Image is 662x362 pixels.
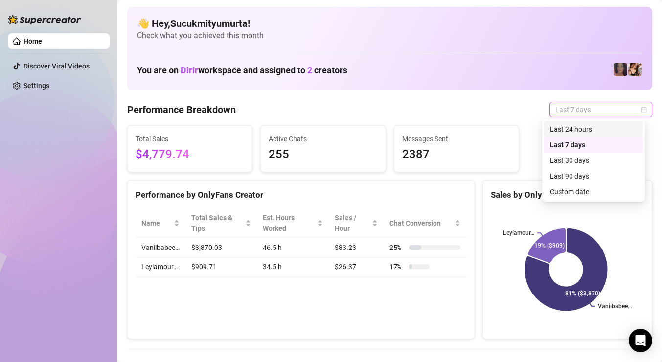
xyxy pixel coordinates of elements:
div: Last 30 days [544,153,643,168]
div: Last 24 hours [550,124,637,135]
span: 17 % [389,261,405,272]
span: calendar [641,107,647,113]
span: Dirir [181,65,198,75]
span: 2387 [402,145,511,164]
span: 2 [307,65,312,75]
td: $26.37 [329,257,384,276]
td: $909.71 [185,257,257,276]
div: Custom date [544,184,643,200]
th: Sales / Hour [329,208,384,238]
h1: You are on workspace and assigned to creators [137,65,347,76]
span: Total Sales & Tips [191,212,243,234]
th: Chat Conversion [384,208,466,238]
span: Check what you achieved this month [137,30,642,41]
span: 25 % [389,242,405,253]
div: Open Intercom Messenger [629,329,652,352]
div: Performance by OnlyFans Creator [136,188,466,202]
span: Last 7 days [555,102,646,117]
span: Total Sales [136,134,244,144]
div: Custom date [550,186,637,197]
div: Last 24 hours [544,121,643,137]
div: Sales by OnlyFans Creator [491,188,644,202]
div: Est. Hours Worked [263,212,315,234]
img: Leylamour [614,63,627,76]
h4: 👋 Hey, Sucukmityumurta ! [137,17,642,30]
th: Name [136,208,185,238]
div: Last 90 days [544,168,643,184]
td: Vaniibabee… [136,238,185,257]
td: $83.23 [329,238,384,257]
text: Vaniibabee… [598,303,632,310]
img: logo-BBDzfeDw.svg [8,15,81,24]
span: $4,779.74 [136,145,244,164]
text: Leylamour… [503,230,534,237]
span: Sales / Hour [335,212,370,234]
span: Active Chats [269,134,377,144]
td: 46.5 h [257,238,329,257]
span: Name [141,218,172,228]
div: Last 30 days [550,155,637,166]
span: Messages Sent [402,134,511,144]
div: Last 90 days [550,171,637,181]
td: Leylamour… [136,257,185,276]
a: Settings [23,82,49,90]
img: Vaniibabee [628,63,642,76]
h4: Performance Breakdown [127,103,236,116]
div: Last 7 days [544,137,643,153]
div: Last 7 days [550,139,637,150]
span: Chat Conversion [389,218,453,228]
a: Discover Viral Videos [23,62,90,70]
a: Home [23,37,42,45]
td: 34.5 h [257,257,329,276]
td: $3,870.03 [185,238,257,257]
span: 255 [269,145,377,164]
th: Total Sales & Tips [185,208,257,238]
